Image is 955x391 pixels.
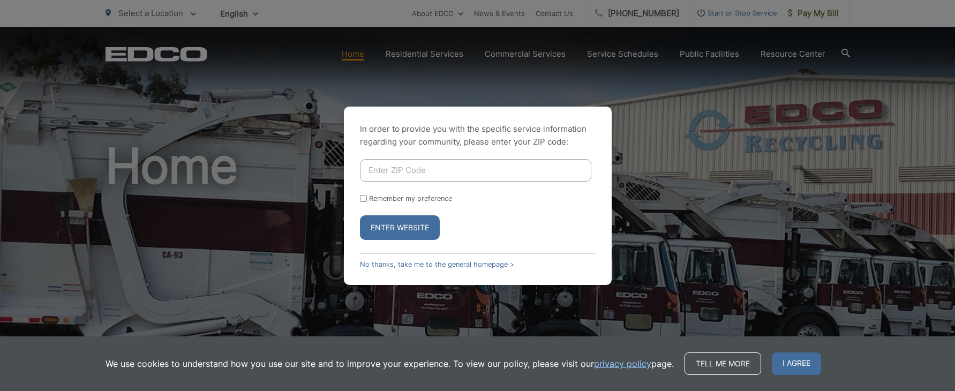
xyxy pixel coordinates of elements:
a: No thanks, take me to the general homepage > [360,260,514,268]
p: In order to provide you with the specific service information regarding your community, please en... [360,123,596,148]
a: privacy policy [594,357,651,370]
a: Tell me more [685,352,761,375]
button: Enter Website [360,215,440,240]
label: Remember my preference [369,194,452,202]
input: Enter ZIP Code [360,159,591,182]
p: We use cookies to understand how you use our site and to improve your experience. To view our pol... [106,357,674,370]
span: I agree [772,352,821,375]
